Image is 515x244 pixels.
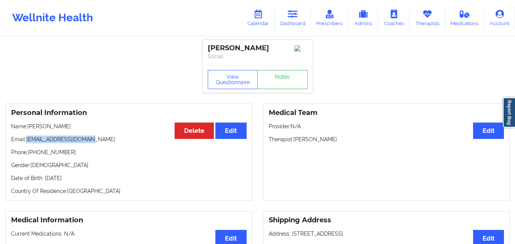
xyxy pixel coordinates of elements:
[311,5,349,30] a: Prescribers
[11,216,247,225] h3: Medical Information
[208,53,308,60] p: Social
[11,161,247,169] p: Gender: [DEMOGRAPHIC_DATA]
[208,44,308,53] div: [PERSON_NAME]
[11,108,247,117] h3: Personal Information
[294,45,308,51] img: Image%2Fplaceholer-image.png
[503,97,515,128] a: Report Bug
[11,174,247,182] p: Date of Birth: [DATE]
[274,5,311,30] a: Dashboard
[175,123,214,139] button: Delete
[242,5,274,30] a: Calendar
[484,5,515,30] a: Account
[378,5,410,30] a: Coaches
[269,230,504,238] p: Address: [STREET_ADDRESS]
[11,230,247,238] p: Current Medications: N/A
[348,5,378,30] a: Admins
[257,70,308,89] a: Notes
[410,5,445,30] a: Therapists
[11,187,247,195] p: Country Of Residence: [GEOGRAPHIC_DATA]
[11,148,247,156] p: Phone: [PHONE_NUMBER]
[11,123,247,130] p: Name: [PERSON_NAME]
[269,216,504,225] h3: Shipping Address
[11,136,247,143] p: Email: [EMAIL_ADDRESS][DOMAIN_NAME]
[215,123,246,139] button: Edit
[473,123,504,139] button: Edit
[445,5,485,30] a: Medications
[269,136,504,143] p: Therapist: [PERSON_NAME]
[269,108,504,117] h3: Medical Team
[269,123,504,130] p: Provider: N/A
[208,70,258,89] button: View Questionnaire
